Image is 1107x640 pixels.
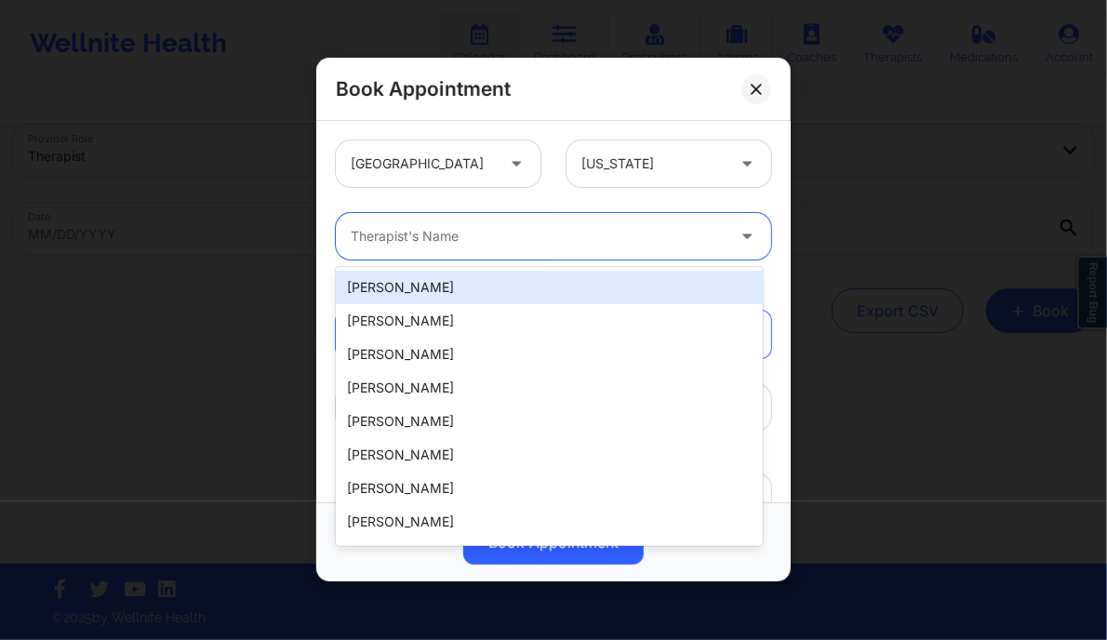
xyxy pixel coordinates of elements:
div: [GEOGRAPHIC_DATA] [351,140,494,187]
div: [PERSON_NAME] [336,405,762,438]
div: [PERSON_NAME] [336,539,762,572]
div: [PERSON_NAME] [336,438,762,472]
div: [US_STATE] [581,140,725,187]
div: [PERSON_NAME] [336,304,762,338]
div: [PERSON_NAME] [336,371,762,405]
div: [PERSON_NAME] [336,505,762,539]
div: [PERSON_NAME] [336,472,762,505]
h2: Book Appointment [336,76,511,101]
div: [PERSON_NAME] [336,271,762,304]
div: Appointment information: [323,279,784,298]
div: [PERSON_NAME] [336,338,762,371]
